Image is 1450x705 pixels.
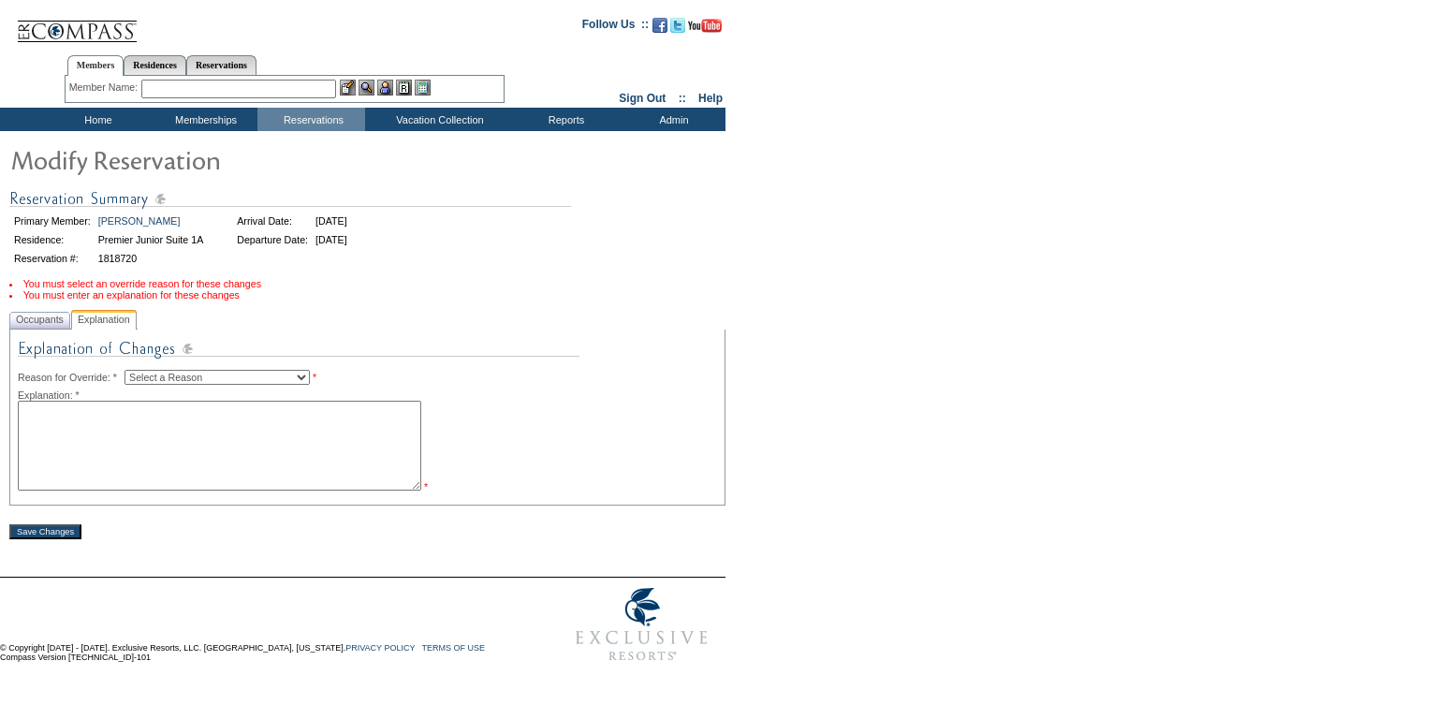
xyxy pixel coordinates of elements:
span: Reason for Override: * [18,372,124,383]
td: Admin [618,108,725,131]
a: PRIVACY POLICY [345,643,415,653]
img: Compass Home [16,5,138,43]
a: Reservations [186,55,256,75]
a: TERMS OF USE [422,643,486,653]
a: Become our fan on Facebook [652,23,667,35]
span: Occupants [12,310,67,330]
img: Reservation Summary [9,187,571,211]
a: Sign Out [619,92,666,105]
a: Subscribe to our YouTube Channel [688,23,722,35]
td: 1818720 [95,250,207,267]
img: Subscribe to our YouTube Channel [688,19,722,33]
img: View [359,80,374,95]
span: :: [679,92,686,105]
td: [DATE] [313,213,350,229]
input: Save Changes [9,524,81,539]
span: Explanation [74,310,134,330]
img: Follow us on Twitter [670,18,685,33]
div: Explanation: * [18,389,717,401]
img: Explanation of Changes [18,337,579,370]
td: Vacation Collection [365,108,510,131]
td: Arrival Date: [234,213,311,229]
td: Memberships [150,108,257,131]
li: You must enter an explanation for these changes [9,289,725,301]
a: [PERSON_NAME] [98,215,181,227]
img: Reservations [396,80,412,95]
img: b_edit.gif [340,80,356,95]
td: Premier Junior Suite 1A [95,231,207,248]
td: Follow Us :: [582,16,649,38]
img: b_calculator.gif [415,80,431,95]
td: Reservation #: [11,250,94,267]
a: Follow us on Twitter [670,23,685,35]
td: [DATE] [313,231,350,248]
li: You must select an override reason for these changes [9,278,725,289]
td: Departure Date: [234,231,311,248]
td: Reservations [257,108,365,131]
td: Home [42,108,150,131]
img: Impersonate [377,80,393,95]
td: Reports [510,108,618,131]
a: Help [698,92,723,105]
a: Members [67,55,124,76]
img: Modify Reservation [9,140,384,178]
div: Member Name: [69,80,141,95]
td: Residence: [11,231,94,248]
img: Become our fan on Facebook [652,18,667,33]
a: Residences [124,55,186,75]
img: Exclusive Resorts [558,578,725,671]
td: Primary Member: [11,213,94,229]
